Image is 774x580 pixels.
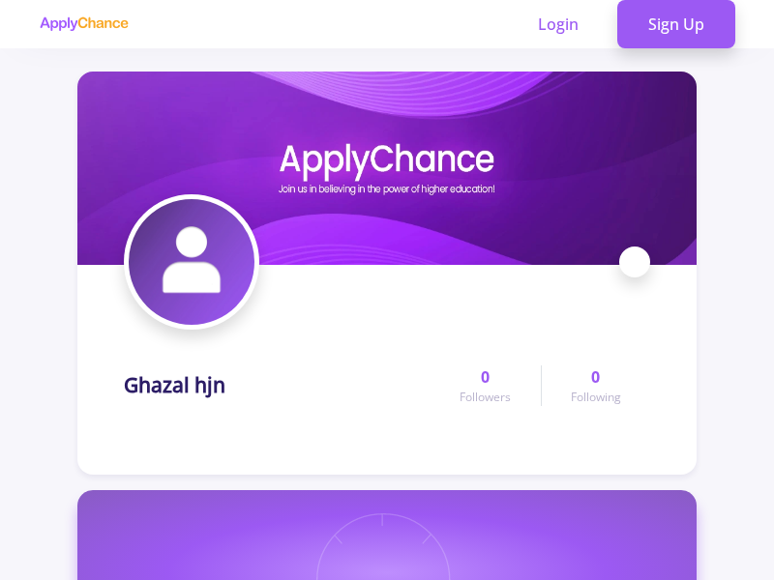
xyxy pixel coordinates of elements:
h1: Ghazal hjn [124,373,225,397]
span: Followers [460,389,511,406]
span: Following [571,389,621,406]
a: 0Following [541,365,650,406]
img: applychance logo text only [39,16,129,32]
a: 0Followers [431,365,540,406]
span: 0 [481,365,490,389]
span: 0 [591,365,600,389]
img: Ghazal hjnavatar [129,199,254,325]
img: Ghazal hjncover image [77,72,697,265]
